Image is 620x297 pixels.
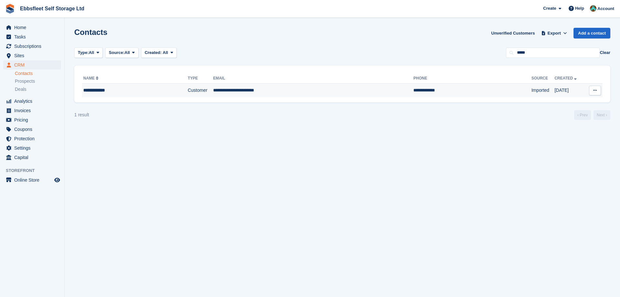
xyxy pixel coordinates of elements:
a: menu [3,175,61,185]
td: Imported [532,84,555,97]
span: All [163,50,168,55]
a: Unverified Customers [489,28,537,38]
span: Settings [14,143,53,153]
span: Protection [14,134,53,143]
th: Phone [413,73,531,84]
button: Type: All [74,48,103,58]
span: Capital [14,153,53,162]
a: menu [3,60,61,69]
span: Sites [14,51,53,60]
button: Created: All [141,48,177,58]
a: menu [3,143,61,153]
img: stora-icon-8386f47178a22dfd0bd8f6a31ec36ba5ce8667c1dd55bd0f319d3a0aa187defe.svg [5,4,15,14]
span: Created: [145,50,162,55]
a: menu [3,125,61,134]
a: Next [594,110,610,120]
a: menu [3,115,61,124]
td: Customer [188,84,213,97]
span: Online Store [14,175,53,185]
span: Help [575,5,584,12]
span: Subscriptions [14,42,53,51]
a: menu [3,32,61,41]
a: Previous [574,110,591,120]
a: menu [3,42,61,51]
a: Deals [15,86,61,93]
a: Preview store [53,176,61,184]
td: [DATE] [554,84,585,97]
img: George Spring [590,5,596,12]
th: Email [213,73,413,84]
button: Export [540,28,568,38]
a: menu [3,106,61,115]
a: Name [83,76,100,80]
a: menu [3,97,61,106]
a: menu [3,51,61,60]
span: Account [597,5,614,12]
div: 1 result [74,111,89,118]
a: Add a contact [573,28,610,38]
span: Type: [78,49,89,56]
button: Source: All [105,48,139,58]
span: Analytics [14,97,53,106]
span: Storefront [6,167,64,174]
span: Invoices [14,106,53,115]
span: Source: [109,49,124,56]
h1: Contacts [74,28,108,37]
th: Type [188,73,213,84]
a: Ebbsfleet Self Storage Ltd [17,3,87,14]
a: Prospects [15,78,61,85]
a: menu [3,134,61,143]
th: Source [532,73,555,84]
span: Tasks [14,32,53,41]
a: Contacts [15,70,61,77]
span: Prospects [15,78,35,84]
button: Clear [600,49,610,56]
span: Pricing [14,115,53,124]
a: Created [554,76,578,80]
span: Create [543,5,556,12]
span: Export [548,30,561,37]
a: menu [3,153,61,162]
nav: Page [573,110,612,120]
span: Deals [15,86,26,92]
a: menu [3,23,61,32]
span: All [89,49,94,56]
span: Coupons [14,125,53,134]
span: Home [14,23,53,32]
span: All [125,49,130,56]
span: CRM [14,60,53,69]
